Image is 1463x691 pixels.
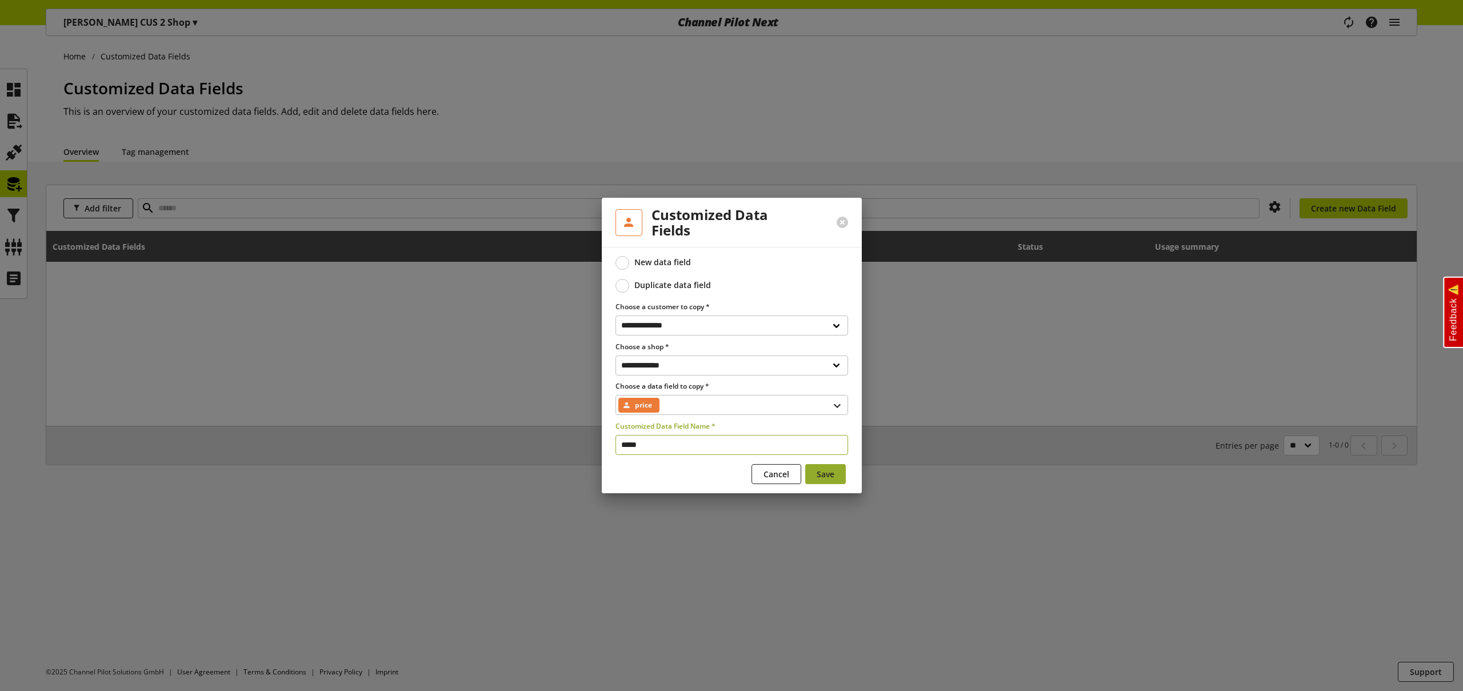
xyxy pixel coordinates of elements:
[764,468,789,480] span: Cancel
[634,257,691,267] div: New data field
[651,207,809,238] h2: Customized Data Fields
[805,464,846,484] button: Save
[635,398,652,412] span: price
[634,280,711,290] div: Duplicate data field
[817,468,834,480] span: Save
[752,464,801,484] button: Cancel
[615,342,669,352] span: Choose a shop *
[615,381,848,392] label: Choose a data field to copy *
[615,302,710,311] span: Choose a customer to copy *
[615,381,848,415] div: Choose a data field to copy *
[1443,277,1463,348] a: Feedback ⚠️
[615,421,715,431] span: Customized Data Field Name *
